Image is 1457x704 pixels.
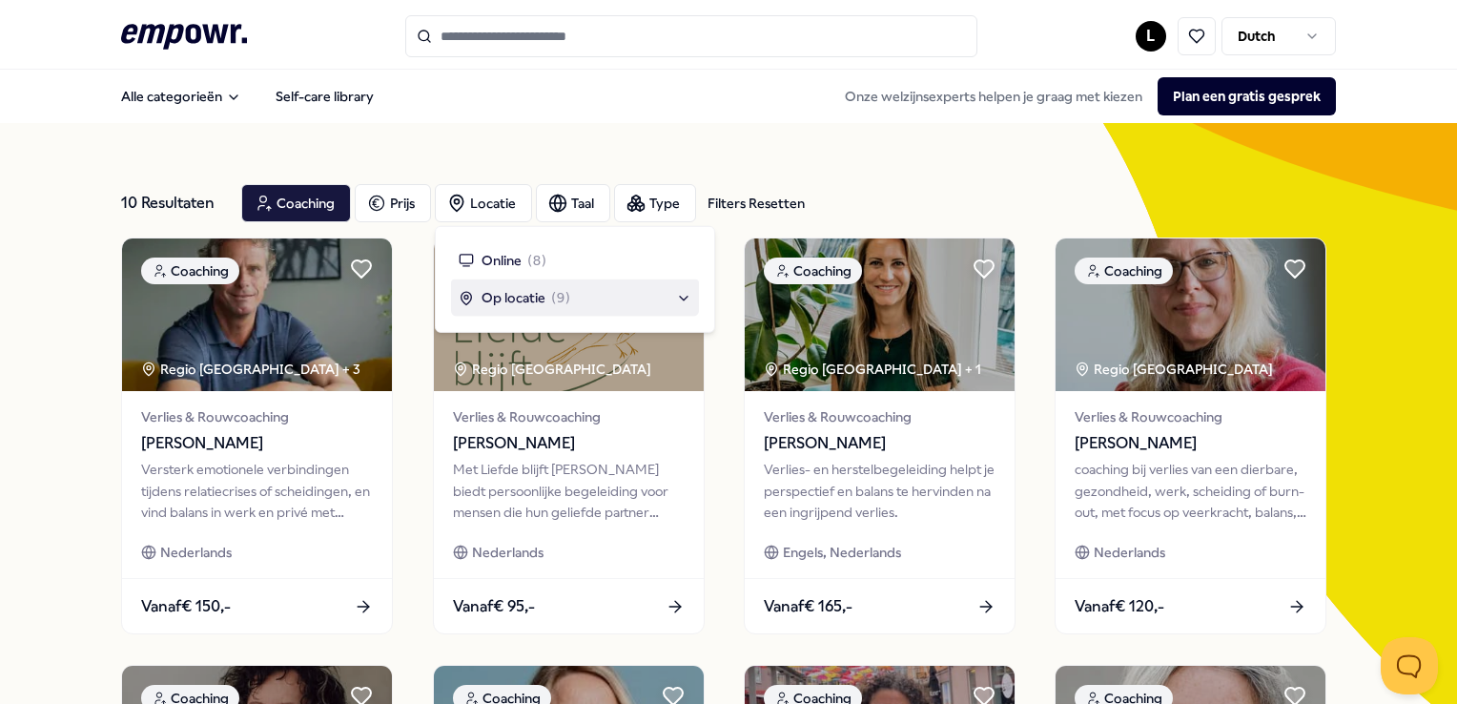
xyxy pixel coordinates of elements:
span: [PERSON_NAME] [141,431,373,456]
img: package image [1056,238,1325,391]
span: Vanaf € 165,- [764,594,852,619]
nav: Main [106,77,389,115]
span: [PERSON_NAME] [453,431,685,456]
div: Regio [GEOGRAPHIC_DATA] [453,359,654,380]
span: [PERSON_NAME] [764,431,995,456]
span: Vanaf € 95,- [453,594,535,619]
div: Verlies- en herstelbegeleiding helpt je perspectief en balans te hervinden na een ingrijpend verl... [764,459,995,523]
button: Type [614,184,696,222]
span: Online [482,250,522,271]
a: package imageCoachingRegio [GEOGRAPHIC_DATA] Verlies & Rouwcoaching[PERSON_NAME]Met Liefde blijft... [433,238,705,634]
div: Versterk emotionele verbindingen tijdens relatiecrises of scheidingen, en vind balans in werk en ... [141,459,373,523]
div: Coaching [764,258,862,284]
span: ( 9 ) [551,287,570,308]
img: package image [434,238,704,391]
button: Prijs [355,184,431,222]
span: [PERSON_NAME] [1075,431,1306,456]
div: coaching bij verlies van een dierbare, gezondheid, werk, scheiding of burn-out, met focus op veer... [1075,459,1306,523]
a: package imageCoachingRegio [GEOGRAPHIC_DATA] + 3Verlies & Rouwcoaching[PERSON_NAME]Versterk emoti... [121,238,393,634]
input: Search for products, categories or subcategories [405,15,977,57]
a: package imageCoachingRegio [GEOGRAPHIC_DATA] + 1Verlies & Rouwcoaching[PERSON_NAME]Verlies- en he... [744,238,1016,634]
button: Plan een gratis gesprek [1158,77,1336,115]
span: Nederlands [472,542,544,563]
div: Suggestions [451,242,699,317]
button: Coaching [241,184,351,222]
span: Verlies & Rouwcoaching [141,406,373,427]
img: package image [745,238,1015,391]
span: Nederlands [160,542,232,563]
span: ( 8 ) [527,250,546,271]
div: Regio [GEOGRAPHIC_DATA] + 1 [764,359,981,380]
button: Locatie [435,184,532,222]
img: package image [122,238,392,391]
span: Nederlands [1094,542,1165,563]
div: Filters Resetten [708,193,805,214]
div: 10 Resultaten [121,184,226,222]
span: Verlies & Rouwcoaching [764,406,995,427]
span: Vanaf € 120,- [1075,594,1164,619]
div: Coaching [1075,258,1173,284]
button: L [1136,21,1166,52]
span: Vanaf € 150,- [141,594,231,619]
iframe: Help Scout Beacon - Open [1381,637,1438,694]
span: Verlies & Rouwcoaching [1075,406,1306,427]
span: Engels, Nederlands [783,542,901,563]
a: Self-care library [260,77,389,115]
div: Regio [GEOGRAPHIC_DATA] + 3 [141,359,360,380]
button: Alle categorieën [106,77,257,115]
div: Regio [GEOGRAPHIC_DATA] [1075,359,1276,380]
div: Met Liefde blijft [PERSON_NAME] biedt persoonlijke begeleiding voor mensen die hun geliefde partn... [453,459,685,523]
span: Op locatie [482,287,545,308]
button: Taal [536,184,610,222]
span: Verlies & Rouwcoaching [453,406,685,427]
div: Coaching [141,258,239,284]
div: Onze welzijnsexperts helpen je graag met kiezen [830,77,1336,115]
a: package imageCoachingRegio [GEOGRAPHIC_DATA] Verlies & Rouwcoaching[PERSON_NAME]coaching bij verl... [1055,238,1326,634]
